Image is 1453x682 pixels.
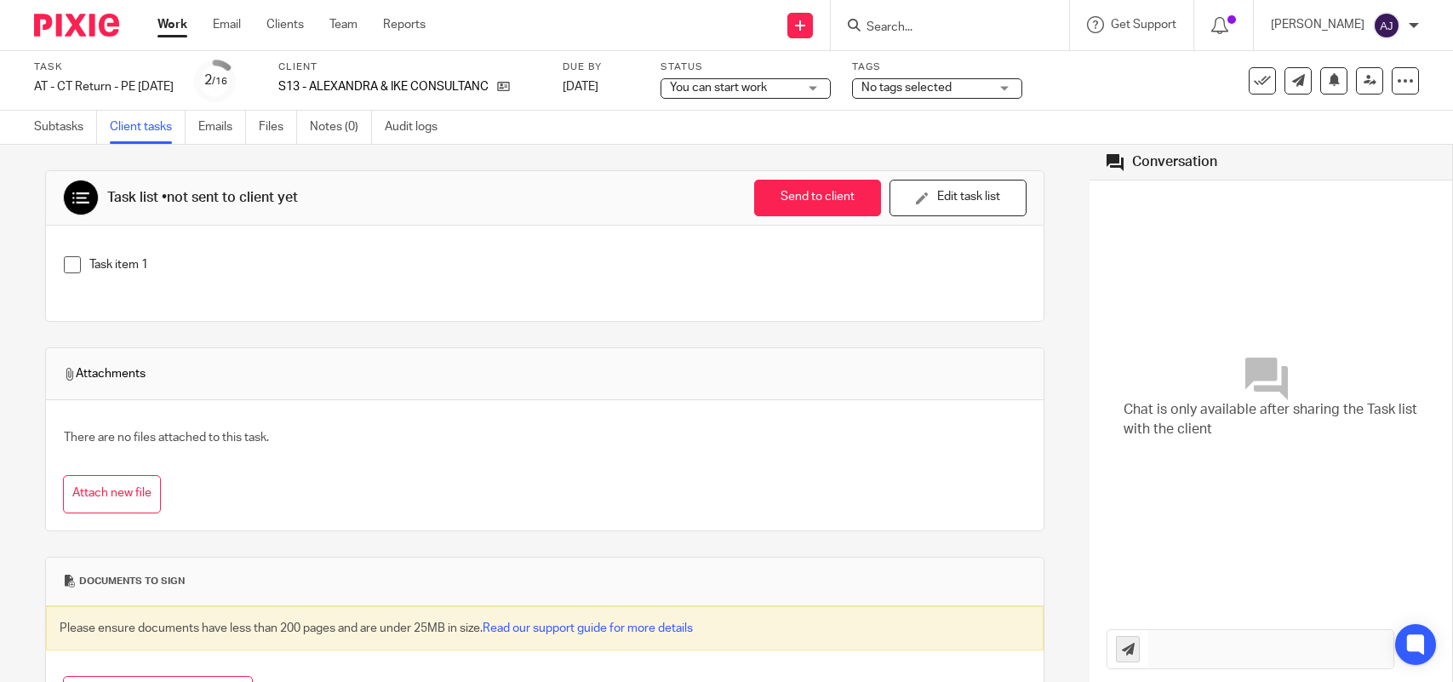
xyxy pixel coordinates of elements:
a: Client tasks [110,111,186,144]
a: Clients [266,16,304,33]
span: not sent to client yet [167,191,298,204]
a: Email [213,16,241,33]
label: Tags [852,60,1022,74]
div: AT - CT Return - PE [DATE] [34,78,174,95]
a: Audit logs [385,111,450,144]
span: There are no files attached to this task. [64,432,269,444]
a: Reports [383,16,426,33]
div: Task list • [107,189,298,207]
input: Search [865,20,1018,36]
span: Chat is only available after sharing the Task list with the client [1124,400,1418,440]
a: Team [329,16,358,33]
span: No tags selected [861,82,952,94]
img: Pixie [34,14,119,37]
div: Conversation [1132,153,1217,171]
span: Attachments [63,365,146,382]
div: Please ensure documents have less than 200 pages and are under 25MB in size. [46,606,1044,650]
label: Task [34,60,174,74]
div: 2 [204,71,227,90]
button: Attach new file [63,475,161,513]
a: Notes (0) [310,111,372,144]
p: S13 - ALEXANDRA & IKE CONSULTANCY LTD [278,78,489,95]
span: You can start work [670,82,767,94]
small: /16 [212,77,227,86]
a: Read our support guide for more details [483,622,693,634]
label: Status [661,60,831,74]
label: Client [278,60,541,74]
a: Emails [198,111,246,144]
img: svg%3E [1373,12,1400,39]
a: Files [259,111,297,144]
div: AT - CT Return - PE 30-09-2025 [34,78,174,95]
p: [PERSON_NAME] [1271,16,1364,33]
label: Due by [563,60,639,74]
span: Get Support [1111,19,1176,31]
p: Task item 1 [89,256,1026,273]
span: [DATE] [563,81,598,93]
a: Work [157,16,187,33]
span: Documents to sign [79,575,185,588]
button: Send to client [754,180,881,216]
button: Edit task list [890,180,1027,216]
a: Subtasks [34,111,97,144]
